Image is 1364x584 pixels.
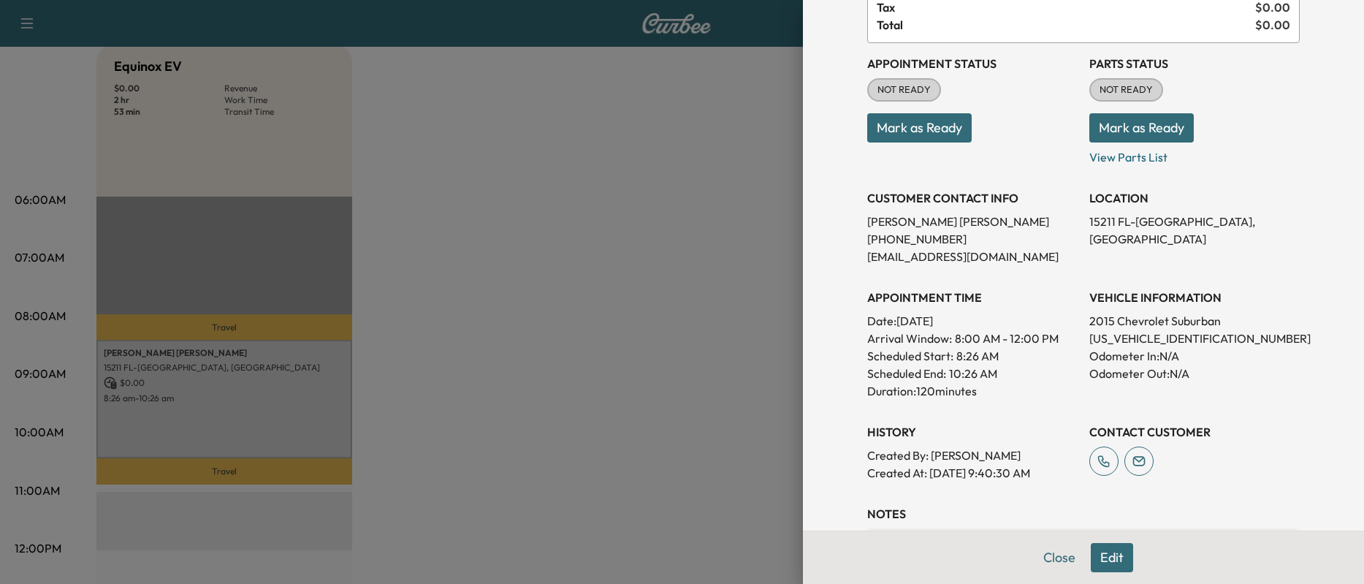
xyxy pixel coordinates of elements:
h3: Appointment Status [867,55,1078,72]
h3: CONTACT CUSTOMER [1089,423,1300,441]
h3: LOCATION [1089,189,1300,207]
h3: APPOINTMENT TIME [867,289,1078,306]
p: 8:26 AM [956,347,999,365]
p: Odometer Out: N/A [1089,365,1300,382]
span: 8:00 AM - 12:00 PM [955,330,1059,347]
p: Duration: 120 minutes [867,382,1078,400]
p: Scheduled Start: [867,347,953,365]
p: Odometer In: N/A [1089,347,1300,365]
p: 10:26 AM [949,365,997,382]
h3: History [867,423,1078,441]
span: NOT READY [869,83,940,97]
p: [PHONE_NUMBER] [867,230,1078,248]
p: Created At : [DATE] 9:40:30 AM [867,464,1078,482]
p: 2015 Chevrolet Suburban [1089,312,1300,330]
h3: Parts Status [1089,55,1300,72]
span: $ 0.00 [1255,16,1290,34]
h3: CUSTOMER CONTACT INFO [867,189,1078,207]
p: View Parts List [1089,143,1300,166]
h3: VEHICLE INFORMATION [1089,289,1300,306]
span: NOT READY [1091,83,1162,97]
span: Total [877,16,1255,34]
p: Date: [DATE] [867,312,1078,330]
p: [US_VEHICLE_IDENTIFICATION_NUMBER] [1089,330,1300,347]
button: Mark as Ready [867,113,972,143]
p: Scheduled End: [867,365,946,382]
p: 15211 FL-[GEOGRAPHIC_DATA], [GEOGRAPHIC_DATA] [1089,213,1300,248]
button: Close [1034,543,1085,572]
button: Edit [1091,543,1133,572]
button: Mark as Ready [1089,113,1194,143]
p: [EMAIL_ADDRESS][DOMAIN_NAME] [867,248,1078,265]
p: Arrival Window: [867,330,1078,347]
p: Created By : [PERSON_NAME] [867,447,1078,464]
h3: NOTES [867,505,1300,523]
p: [PERSON_NAME] [PERSON_NAME] [867,213,1078,230]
